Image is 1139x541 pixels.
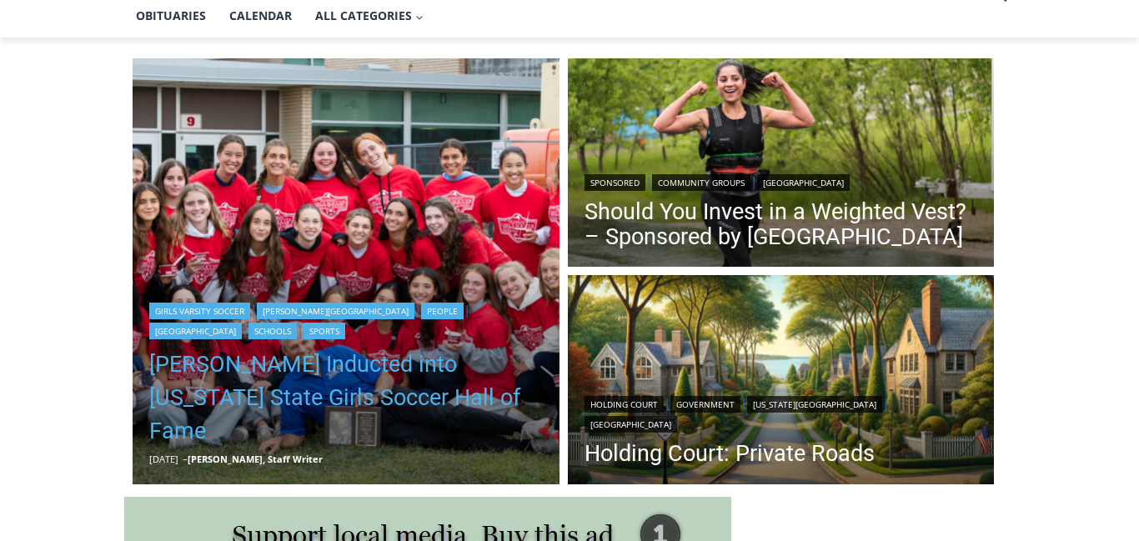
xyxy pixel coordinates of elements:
[585,396,664,413] a: Holding Court
[149,348,543,448] a: [PERSON_NAME] Inducted into [US_STATE] State Girls Soccer Hall of Fame
[149,303,250,319] a: Girls Varsity Soccer
[585,174,645,191] a: Sponsored
[585,416,677,433] a: [GEOGRAPHIC_DATA]
[757,174,850,191] a: [GEOGRAPHIC_DATA]
[585,393,978,433] div: | | |
[421,303,464,319] a: People
[401,162,808,208] a: Intern @ [DOMAIN_NAME]
[149,323,242,339] a: [GEOGRAPHIC_DATA]
[304,323,345,339] a: Sports
[568,275,995,488] a: Read More Holding Court: Private Roads
[149,453,178,465] time: [DATE]
[652,174,750,191] a: Community Groups
[436,166,773,203] span: Intern @ [DOMAIN_NAME]
[133,58,559,485] img: (PHOTO: The 2025 Rye Girls Soccer Team surrounding Head Coach Rich Savage after his induction int...
[670,396,740,413] a: Government
[568,58,995,272] a: Read More Should You Invest in a Weighted Vest? – Sponsored by White Plains Hospital
[149,299,543,339] div: | | | | |
[188,453,323,465] a: [PERSON_NAME], Staff Writer
[585,441,978,466] a: Holding Court: Private Roads
[568,58,995,272] img: (PHOTO: Runner with a weighted vest. Contributed.)
[585,199,978,249] a: Should You Invest in a Weighted Vest? – Sponsored by [GEOGRAPHIC_DATA]
[747,396,882,413] a: [US_STATE][GEOGRAPHIC_DATA]
[133,58,559,485] a: Read More Rich Savage Inducted into New York State Girls Soccer Hall of Fame
[585,171,978,191] div: | |
[248,323,297,339] a: Schools
[421,1,788,162] div: "[PERSON_NAME] and I covered the [DATE] Parade, which was a really eye opening experience as I ha...
[568,275,995,488] img: DALLE 2025-09-08 Holding Court 2025-09-09 Private Roads
[257,303,414,319] a: [PERSON_NAME][GEOGRAPHIC_DATA]
[183,453,188,465] span: –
